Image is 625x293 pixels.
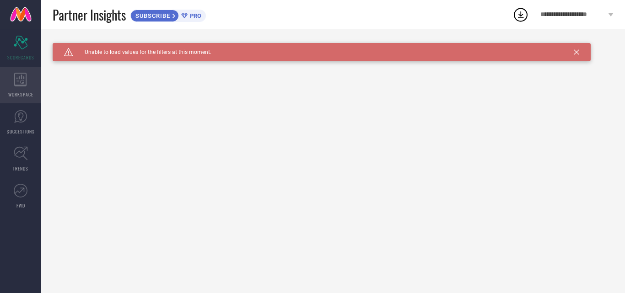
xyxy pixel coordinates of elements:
[512,6,529,23] div: Open download list
[7,128,35,135] span: SUGGESTIONS
[188,12,201,19] span: PRO
[7,54,34,61] span: SCORECARDS
[53,5,126,24] span: Partner Insights
[53,43,614,50] div: Unable to load filters at this moment. Please try later.
[16,202,25,209] span: FWD
[13,165,28,172] span: TRENDS
[130,7,206,22] a: SUBSCRIBEPRO
[8,91,33,98] span: WORKSPACE
[73,49,211,55] span: Unable to load values for the filters at this moment.
[131,12,172,19] span: SUBSCRIBE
